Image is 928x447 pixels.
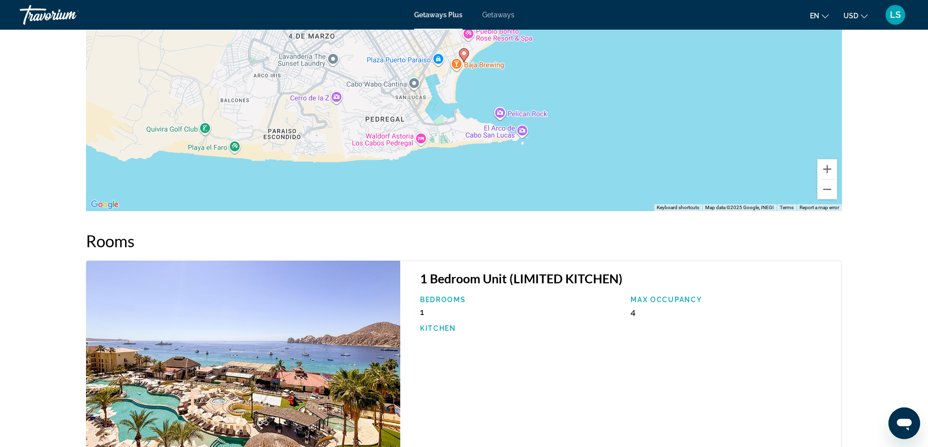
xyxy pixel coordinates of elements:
h3: 1 Bedroom Unit (LIMITED KITCHEN) [420,271,832,286]
span: en [810,12,819,20]
img: Google [88,198,121,211]
h2: Rooms [86,231,842,251]
p: Bedrooms [420,296,621,304]
button: Keyboard shortcuts [657,204,699,211]
a: Open this area in Google Maps (opens a new window) [88,198,121,211]
span: LS [890,10,901,20]
span: 1 [420,307,424,317]
button: User Menu [883,4,908,25]
span: Map data ©2025 Google, INEGI [705,205,774,210]
button: Zoom in [817,159,837,179]
a: Terms (opens in new tab) [780,205,794,210]
span: USD [844,12,858,20]
a: Report a map error [800,205,839,210]
a: Getaways Plus [414,11,463,19]
button: Change language [810,8,829,23]
p: Max Occupancy [631,296,832,304]
span: 4 [631,307,635,317]
button: Change currency [844,8,868,23]
iframe: Button to launch messaging window [888,407,920,439]
a: Getaways [482,11,514,19]
button: Zoom out [817,179,837,199]
a: Travorium [20,2,119,28]
p: Kitchen [420,324,621,332]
